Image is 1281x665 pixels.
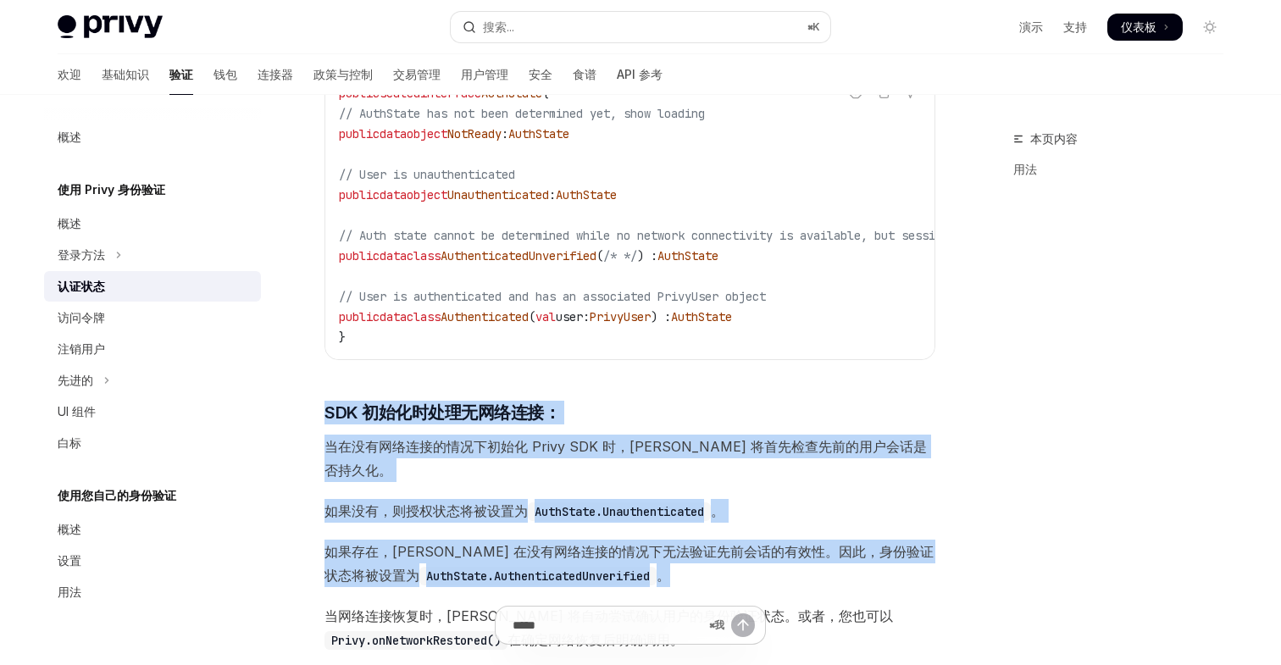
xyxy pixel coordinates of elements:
[102,67,149,81] font: 基础知识
[58,15,163,39] img: 灯光标志
[508,126,569,141] span: AuthState
[807,20,812,33] font: ⌘
[651,309,671,324] span: ) :
[58,341,105,356] font: 注销用户
[44,577,261,607] a: 用法
[44,546,261,576] a: 设置
[617,67,663,81] font: API 参考
[657,567,670,584] font: 。
[1019,19,1043,36] a: 演示
[339,106,705,121] span: // AuthState has not been determined yet, show loading
[1030,131,1078,146] font: 本页内容
[617,54,663,95] a: API 参考
[324,502,528,519] font: 如果没有，则授权状态将被设置为
[58,553,81,568] font: 设置
[529,67,552,81] font: 安全
[58,373,93,387] font: 先进的
[1063,19,1087,36] a: 支持
[313,67,373,81] font: 政策与控制
[213,67,237,81] font: 钱包
[339,330,346,345] span: }
[556,309,590,324] span: user:
[529,309,535,324] span: (
[324,543,934,584] font: 如果存在，[PERSON_NAME] 在没有网络连接的情况下无法验证先前会话的有效性。因此，身份验证状态将被设置为
[1019,19,1043,34] font: 演示
[549,187,556,202] span: :
[44,271,261,302] a: 认证状态
[573,67,596,81] font: 食谱
[44,428,261,458] a: 白标
[339,126,380,141] span: public
[58,435,81,450] font: 白标
[44,122,261,152] a: 概述
[528,502,711,521] code: AuthState.Unauthenticated
[169,67,193,81] font: 验证
[556,187,617,202] span: AuthState
[58,216,81,230] font: 概述
[407,126,447,141] span: object
[58,182,165,197] font: 使用 Privy 身份验证
[339,187,380,202] span: public
[1107,14,1183,41] a: 仪表板
[1121,19,1156,34] font: 仪表板
[58,130,81,144] font: 概述
[58,279,105,293] font: 认证状态
[812,20,820,33] font: K
[44,514,261,545] a: 概述
[731,613,755,637] button: 发送消息
[44,334,261,364] a: 注销用户
[596,248,603,263] span: (
[44,302,261,333] a: 访问令牌
[447,126,502,141] span: NotReady
[339,309,380,324] span: public
[407,248,441,263] span: class
[44,396,261,427] a: UI 组件
[393,54,441,95] a: 交易管理
[529,54,552,95] a: 安全
[637,248,657,263] span: ) :
[58,404,96,418] font: UI 组件
[380,126,407,141] span: data
[573,54,596,95] a: 食谱
[461,67,508,81] font: 用户管理
[380,187,407,202] span: data
[461,54,508,95] a: 用户管理
[213,54,237,95] a: 钱包
[535,309,556,324] span: val
[58,67,81,81] font: 欢迎
[380,248,407,263] span: data
[447,187,549,202] span: Unauthenticated
[324,402,560,423] font: SDK 初始化时处理无网络连接：
[711,502,724,519] font: 。
[258,54,293,95] a: 连接器
[407,187,447,202] span: object
[44,240,261,270] button: 切换登录方法部分
[451,12,830,42] button: 打开搜索
[339,289,766,304] span: // User is authenticated and has an associated PrivyUser object
[58,54,81,95] a: 欢迎
[393,67,441,81] font: 交易管理
[1013,156,1237,183] a: 用法
[58,585,81,599] font: 用法
[657,248,718,263] span: AuthState
[339,228,1098,243] span: // Auth state cannot be determined while no network connectivity is available, but session tokens...
[58,522,81,536] font: 概述
[419,567,657,585] code: AuthState.AuthenticatedUnverified
[313,54,373,95] a: 政策与控制
[58,247,105,262] font: 登录方法
[258,67,293,81] font: 连接器
[58,488,176,502] font: 使用您自己的身份验证
[441,309,529,324] span: Authenticated
[441,248,596,263] span: AuthenticatedUnverified
[44,365,261,396] button: 切换高级部分
[483,19,514,34] font: 搜索...
[407,309,441,324] span: class
[590,309,651,324] span: PrivyUser
[102,54,149,95] a: 基础知识
[58,310,105,324] font: 访问令牌
[169,54,193,95] a: 验证
[44,208,261,239] a: 概述
[1196,14,1223,41] button: 切换暗模式
[380,309,407,324] span: data
[1013,162,1037,176] font: 用法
